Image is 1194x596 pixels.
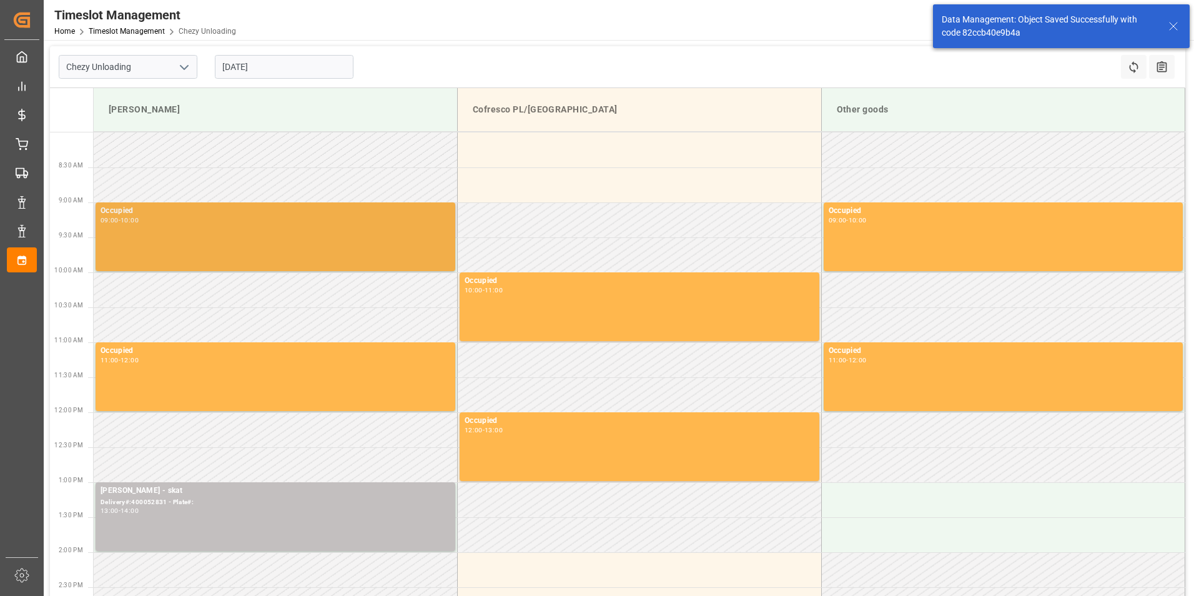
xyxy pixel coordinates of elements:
[54,372,83,379] span: 11:30 AM
[465,427,483,433] div: 12:00
[121,217,139,223] div: 10:00
[54,442,83,449] span: 12:30 PM
[59,232,83,239] span: 9:30 AM
[54,337,83,344] span: 11:00 AM
[174,57,193,77] button: open menu
[942,13,1157,39] div: Data Management: Object Saved Successfully with code 82ccb40e9b4a
[121,508,139,514] div: 14:00
[101,508,119,514] div: 13:00
[215,55,353,79] input: DD-MM-YYYY
[101,217,119,223] div: 09:00
[101,205,450,217] div: Occupied
[59,547,83,554] span: 2:00 PM
[54,407,83,414] span: 12:00 PM
[54,27,75,36] a: Home
[59,477,83,484] span: 1:00 PM
[468,98,811,121] div: Cofresco PL/[GEOGRAPHIC_DATA]
[849,217,867,223] div: 10:00
[101,345,450,357] div: Occupied
[54,267,83,274] span: 10:00 AM
[59,582,83,589] span: 2:30 PM
[121,357,139,363] div: 12:00
[59,197,83,204] span: 9:00 AM
[829,357,847,363] div: 11:00
[119,217,121,223] div: -
[89,27,165,36] a: Timeslot Management
[846,217,848,223] div: -
[829,205,1178,217] div: Occupied
[104,98,447,121] div: [PERSON_NAME]
[846,357,848,363] div: -
[485,287,503,293] div: 11:00
[483,287,485,293] div: -
[849,357,867,363] div: 12:00
[465,275,814,287] div: Occupied
[465,415,814,427] div: Occupied
[483,427,485,433] div: -
[101,357,119,363] div: 11:00
[465,287,483,293] div: 10:00
[119,357,121,363] div: -
[101,497,450,508] div: Delivery#:400052831 - Plate#:
[59,162,83,169] span: 8:30 AM
[829,345,1178,357] div: Occupied
[832,98,1175,121] div: Other goods
[485,427,503,433] div: 13:00
[101,485,450,497] div: [PERSON_NAME] - skat
[829,217,847,223] div: 09:00
[54,302,83,309] span: 10:30 AM
[59,55,197,79] input: Type to search/select
[59,512,83,519] span: 1:30 PM
[119,508,121,514] div: -
[54,6,236,24] div: Timeslot Management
